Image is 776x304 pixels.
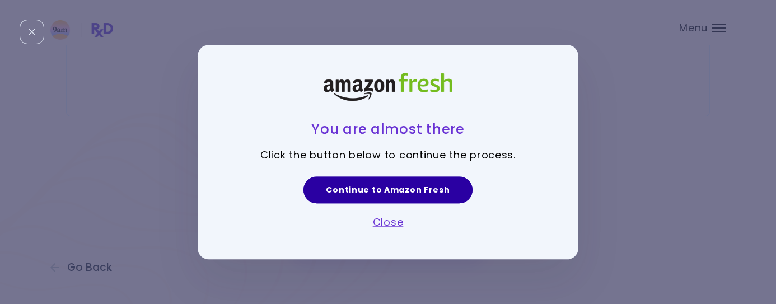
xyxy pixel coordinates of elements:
p: Click the button below to continue the process. [226,147,550,164]
h3: You are almost there [226,121,550,138]
img: Amazon Fresh [324,73,453,101]
div: Close [20,20,44,44]
a: Close [373,215,404,229]
a: Continue to Amazon Fresh [303,176,472,203]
